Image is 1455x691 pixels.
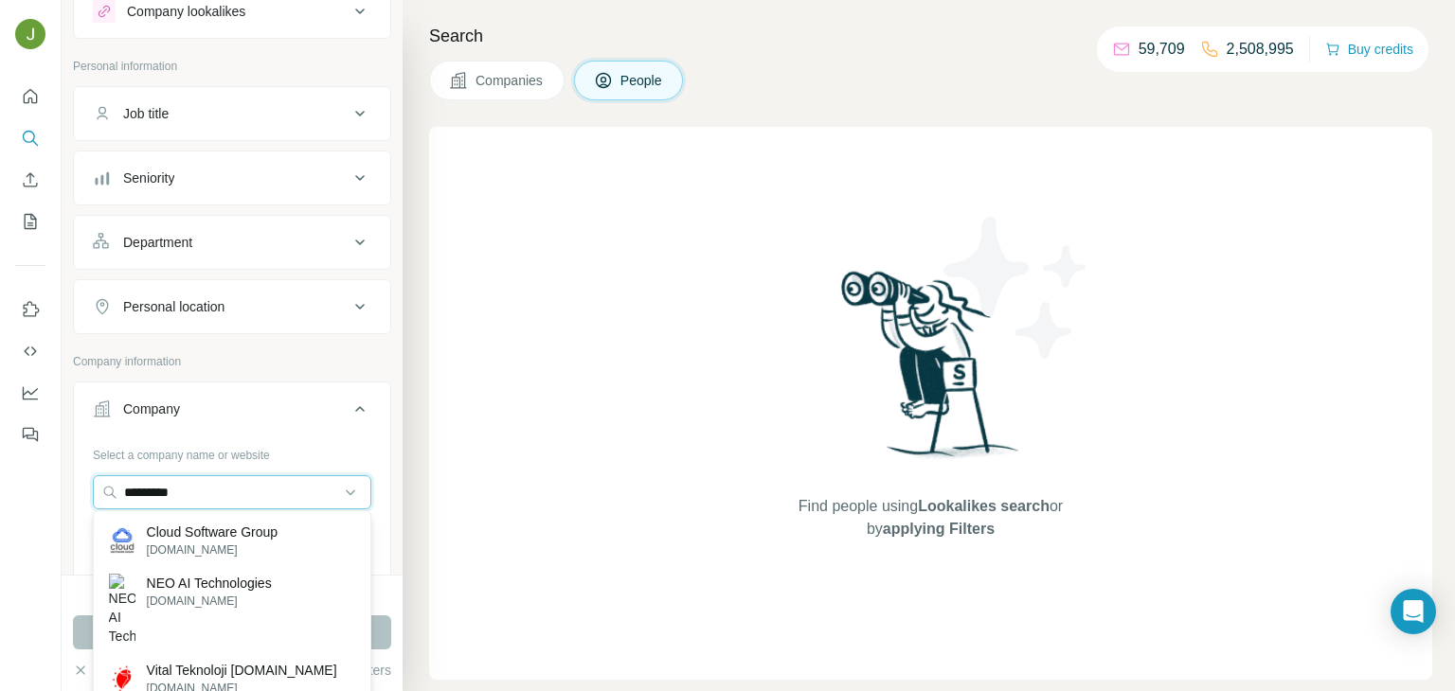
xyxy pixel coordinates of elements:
div: Open Intercom Messenger [1391,589,1436,634]
button: Feedback [15,417,45,452]
p: Vital Teknoloji [DOMAIN_NAME] [147,661,337,680]
div: Select a company name or website [93,439,371,464]
button: Clear [73,661,127,680]
button: Search [15,121,45,155]
img: Cloud Software Group [109,527,135,554]
button: Dashboard [15,376,45,410]
button: Enrich CSV [15,163,45,197]
button: Use Surfe on LinkedIn [15,292,45,327]
p: Cloud Software Group [147,523,278,541]
span: Find people using or by [779,495,1082,540]
p: Personal information [73,58,391,75]
div: Company lookalikes [127,2,245,21]
p: [DOMAIN_NAME] [147,593,272,610]
p: [DOMAIN_NAME] [147,541,278,558]
img: Avatar [15,19,45,49]
button: Department [74,220,390,265]
span: Companies [476,71,545,90]
div: Personal location [123,297,225,316]
button: Quick start [15,80,45,114]
h4: Search [429,23,1432,49]
button: Personal location [74,284,390,329]
p: NEO AI Technologies [147,574,272,593]
button: Job title [74,91,390,136]
img: NEO AI Technologies [109,574,135,646]
button: Buy credits [1325,36,1413,62]
div: Job title [123,104,169,123]
span: applying Filters [883,521,995,537]
img: Surfe Illustration - Woman searching with binoculars [833,266,1030,477]
button: Seniority [74,155,390,201]
div: Seniority [123,168,174,187]
button: My lists [15,204,45,239]
img: Surfe Illustration - Stars [931,203,1102,373]
span: Lookalikes search [918,498,1050,514]
div: Department [123,233,192,252]
button: Company [74,386,390,439]
p: 2,508,995 [1227,38,1294,61]
div: Company [123,399,180,418]
p: Company information [73,353,391,370]
button: Use Surfe API [15,334,45,368]
span: People [620,71,664,90]
p: 59,709 [1139,38,1185,61]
